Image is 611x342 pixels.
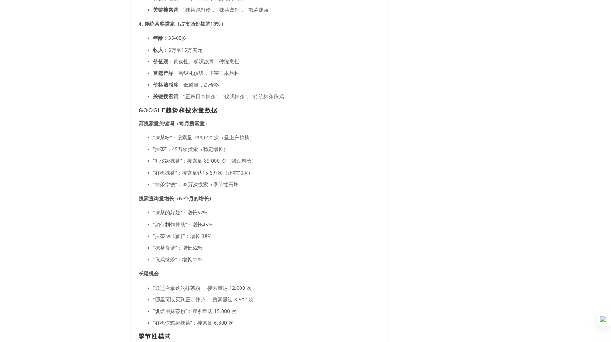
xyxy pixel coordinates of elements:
[153,296,254,303] font: “哪里可以买到正宗抹茶”：搜索量达 8,500 次
[153,256,202,263] font: “仪式抹茶”：增长41%
[153,146,228,153] font: “抹茶”：45万次搜索（稳定增长）
[139,106,218,114] font: Google趋势和搜索量数据
[163,34,187,41] font: ：35-65岁
[153,221,212,228] font: “如何制作抹茶”：增长45%
[139,270,159,277] font: 长尾机会
[153,70,173,76] font: 首选产品
[178,6,271,13] font: ：“抹茶泡打粉”、“抹茶烹饪”、“散装抹茶”
[178,81,219,88] font: ：低质量，高价格
[153,46,163,53] font: 收入
[153,81,178,88] font: 价格敏感度
[153,319,234,326] font: “有机仪式级抹茶”：搜索量 6,800 次
[139,332,171,341] font: 季节性模式
[139,195,214,202] font: 搜索查询量增长（6 个月的增长）
[173,70,239,76] font: ：高级礼仪级，正宗日本品种
[163,46,202,53] font: ：6万至15万美元
[168,58,239,65] font: ：真实性、起源故事、传统烹饪
[139,120,210,127] font: 高搜索量关键词（每月搜索量）
[153,169,253,176] font: “有机抹茶”：搜索量达15.6万次（正在加速）
[139,20,226,27] font: 4. 传统茶鉴赏家（占市场份额的18%）
[153,134,255,141] font: “抹茶粉”：搜索量 799,000 次（呈上升趋势）
[153,308,236,314] font: “烘焙用抹茶粉”：搜索量达 15,000 次
[153,181,244,188] font: “抹茶拿铁”：38万次搜索（季节性高峰）
[153,34,163,41] font: 年龄
[153,93,178,100] font: 关键搜索词
[153,284,252,291] font: “最适合拿铁的抹茶粉”：搜索量达 12,000 次
[153,233,212,239] font: “抹茶 vs 咖啡”：增长 38%
[153,244,202,251] font: “抹茶食谱”：增长52%
[153,209,207,216] font: “抹茶的好处”：增长67%
[153,58,168,65] font: 价值观
[178,93,286,100] font: ：“正宗日本抹茶”、“仪式抹茶”、“传统抹茶仪式”
[153,157,257,164] font: “礼仪级抹茶”：搜索量 89,000 次（强劲增长）
[153,6,178,13] font: 关键搜索词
